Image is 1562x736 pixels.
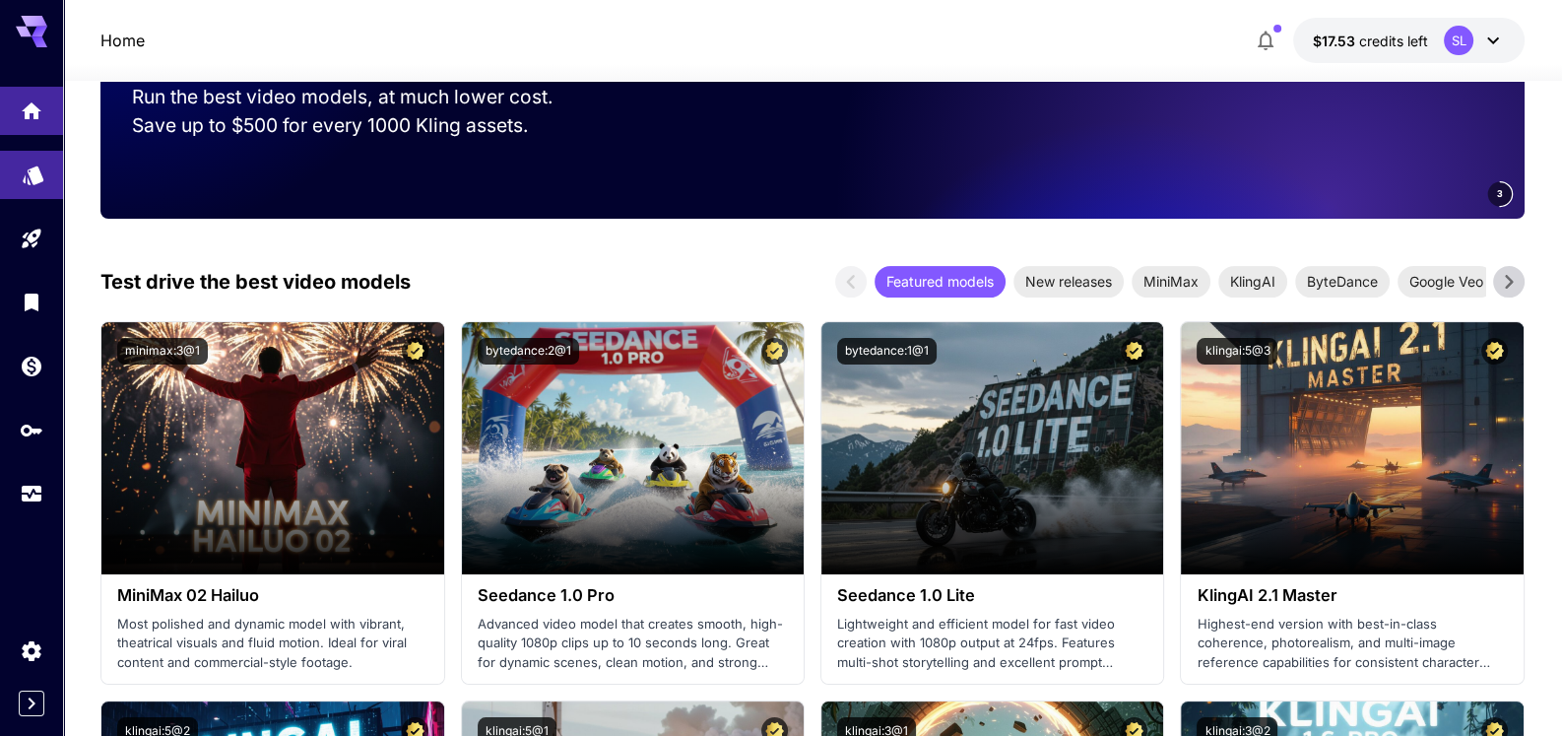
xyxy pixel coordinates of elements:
[1013,266,1124,298] div: New releases
[1293,18,1525,63] button: $17.5325SL
[22,157,45,181] div: Models
[1497,186,1503,201] span: 3
[19,691,44,716] button: Expand sidebar
[1121,338,1147,365] button: Certified Model – Vetted for best performance and includes a commercial license.
[1197,586,1507,605] h3: KlingAI 2.1 Master
[462,322,804,574] img: alt
[20,638,43,663] div: Settings
[20,99,43,123] div: Home
[1197,615,1507,673] p: Highest-end version with best-in-class coherence, photorealism, and multi-image reference capabil...
[1181,322,1523,574] img: alt
[478,615,788,673] p: Advanced video model that creates smooth, high-quality 1080p clips up to 10 seconds long. Great f...
[1013,271,1124,292] span: New releases
[1295,266,1390,298] div: ByteDance
[101,322,443,574] img: alt
[1197,338,1277,365] button: klingai:5@3
[117,586,427,605] h3: MiniMax 02 Hailuo
[875,271,1006,292] span: Featured models
[402,338,428,365] button: Certified Model – Vetted for best performance and includes a commercial license.
[1132,271,1210,292] span: MiniMax
[132,111,591,140] p: Save up to $500 for every 1000 Kling assets.
[821,322,1163,574] img: alt
[837,615,1147,673] p: Lightweight and efficient model for fast video creation with 1080p output at 24fps. Features mult...
[100,267,411,297] p: Test drive the best video models
[837,338,937,365] button: bytedance:1@1
[100,29,145,52] a: Home
[1132,266,1210,298] div: MiniMax
[1313,31,1428,51] div: $17.5325
[875,266,1006,298] div: Featured models
[20,482,43,506] div: Usage
[1313,33,1359,49] span: $17.53
[1398,271,1495,292] span: Google Veo
[1218,266,1287,298] div: KlingAI
[1218,271,1287,292] span: KlingAI
[132,83,591,111] p: Run the best video models, at much lower cost.
[1444,26,1473,55] div: SL
[20,290,43,314] div: Library
[1359,33,1428,49] span: credits left
[837,586,1147,605] h3: Seedance 1.0 Lite
[20,354,43,378] div: Wallet
[478,586,788,605] h3: Seedance 1.0 Pro
[117,615,427,673] p: Most polished and dynamic model with vibrant, theatrical visuals and fluid motion. Ideal for vira...
[1398,266,1495,298] div: Google Veo
[1295,271,1390,292] span: ByteDance
[478,338,579,365] button: bytedance:2@1
[117,338,208,365] button: minimax:3@1
[1481,338,1508,365] button: Certified Model – Vetted for best performance and includes a commercial license.
[20,418,43,442] div: API Keys
[20,227,43,251] div: Playground
[761,338,788,365] button: Certified Model – Vetted for best performance and includes a commercial license.
[100,29,145,52] nav: breadcrumb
